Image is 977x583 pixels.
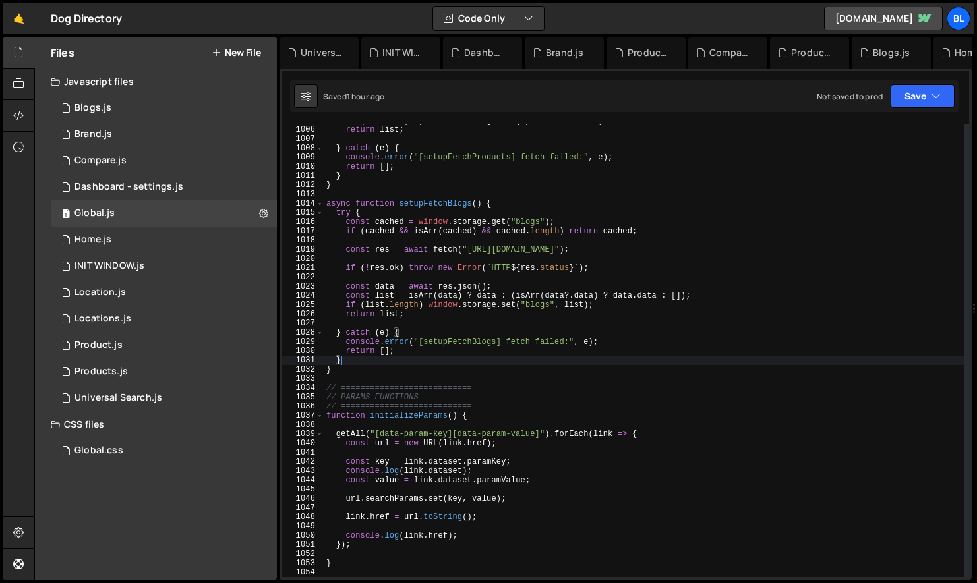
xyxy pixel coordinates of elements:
div: 1027 [282,319,324,328]
div: Universal Search.js [74,392,162,404]
div: Universal Search.js [301,46,343,59]
div: 16220/45124.js [51,385,277,411]
div: Product.js [74,339,123,351]
div: Brand.js [74,128,112,140]
div: 1051 [282,540,324,549]
div: 16220/44324.js [51,358,277,385]
a: Bl [947,7,970,30]
a: 🤙 [3,3,35,34]
div: 1006 [282,125,324,134]
div: 16220/44321.js [51,95,277,121]
div: Global.css [74,445,123,457]
div: Location.js [74,287,126,298]
div: 1052 [282,549,324,559]
div: Javascript files [35,69,277,95]
div: 1025 [282,300,324,310]
div: 1040 [282,439,324,448]
button: New File [212,47,261,58]
div: 1038 [282,420,324,430]
div: 1048 [282,513,324,522]
div: Dog Directory [51,11,122,26]
div: 1050 [282,531,324,540]
div: 16220/44477.js [51,253,277,279]
div: 1035 [282,393,324,402]
div: 1029 [282,337,324,347]
div: Compare.js [74,155,127,167]
div: 16220/43682.css [51,437,277,464]
div: 16220/44393.js [51,332,277,358]
div: 1026 [282,310,324,319]
div: Saved [323,91,384,102]
div: 1053 [282,559,324,568]
div: Product.js [628,46,670,59]
div: 1015 [282,208,324,217]
div: INIT WINDOW.js [74,260,144,272]
div: 1012 [282,180,324,190]
div: 1045 [282,485,324,494]
div: Dashboard - settings.js [74,181,183,193]
div: 1033 [282,374,324,383]
span: 1 [62,209,70,220]
div: 1030 [282,347,324,356]
div: 16220/43680.js [51,306,277,332]
div: 16220/44319.js [51,227,277,253]
div: 16220/44328.js [51,148,277,174]
div: 1047 [282,503,324,513]
div: 1017 [282,227,324,236]
div: Brand.js [546,46,583,59]
div: Locations.js [74,313,131,325]
div: 1013 [282,190,324,199]
div: 1044 [282,476,324,485]
div: 1020 [282,254,324,264]
div: CSS files [35,411,277,437]
div: 1010 [282,162,324,171]
div: Global.js [74,208,115,219]
div: 1039 [282,430,324,439]
div: 1 hour ago [347,91,385,102]
div: 1022 [282,273,324,282]
div: 1041 [282,448,324,457]
button: Code Only [433,7,544,30]
div: 1037 [282,411,324,420]
div: Products.js [74,366,128,377]
div: 1014 [282,199,324,208]
div: 1009 [282,153,324,162]
div: 1021 [282,264,324,273]
div: Products.js [791,46,833,59]
div: 1042 [282,457,324,466]
div: 1011 [282,171,324,180]
div: Blogs.js [74,102,111,114]
div: 1032 [282,365,324,374]
div: 1007 [282,134,324,144]
div: 16220/44394.js [51,121,277,148]
div: 1049 [282,522,324,531]
div: 1023 [282,282,324,291]
a: [DOMAIN_NAME] [824,7,943,30]
div: 1024 [282,291,324,300]
div: 1016 [282,217,324,227]
div: 1046 [282,494,324,503]
div: 16220/43681.js [51,200,277,227]
div: Home.js [74,234,111,246]
: 16220/43679.js [51,279,277,306]
div: 1008 [282,144,324,153]
div: INIT WINDOW.js [382,46,425,59]
div: 1036 [282,402,324,411]
div: 1034 [282,383,324,393]
div: Dashboard - settings.js [464,46,506,59]
div: 1054 [282,568,324,577]
div: Not saved to prod [817,91,883,102]
div: 1018 [282,236,324,245]
button: Save [891,84,955,108]
div: Compare.js [709,46,752,59]
div: 1019 [282,245,324,254]
div: 1043 [282,466,324,476]
div: 16220/44476.js [51,174,277,200]
div: Blogs.js [873,46,910,59]
h2: Files [51,45,74,60]
div: 1028 [282,328,324,337]
div: 1031 [282,356,324,365]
